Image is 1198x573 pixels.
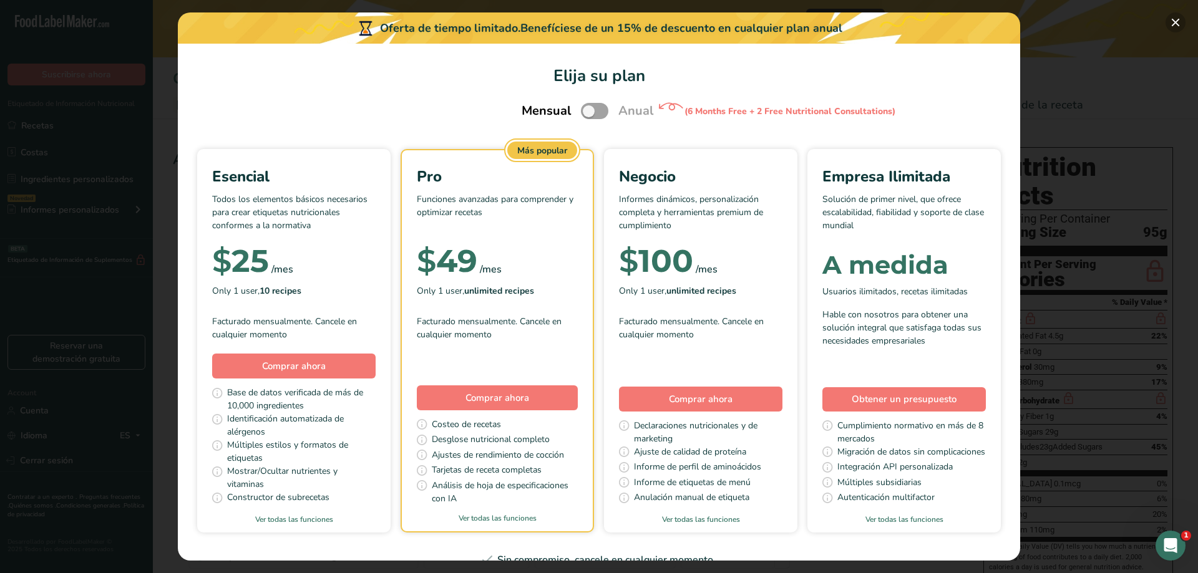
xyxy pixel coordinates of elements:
[178,12,1020,44] div: Oferta de tiempo limitado.
[417,193,578,230] p: Funciones avanzadas para comprender y optimizar recetas
[417,315,578,341] div: Facturado mensualmente. Cancele en cualquier momento
[212,284,301,297] span: Only 1 user,
[619,165,782,188] div: Negocio
[618,102,653,120] span: Anual
[619,242,638,280] span: $
[1156,531,1186,561] iframe: Intercom live chat
[634,491,749,506] span: Anulación manual de etiqueta
[402,513,593,524] a: Ver todas las funciones
[520,20,842,37] div: Benefíciese de un 15% de descuento en cualquier plan anual
[417,165,578,188] div: Pro
[822,253,986,277] div: A medida
[197,514,391,525] a: Ver todas las funciones
[684,105,895,118] div: (6 Months Free + 2 Free Nutritional Consultations)
[666,285,736,297] b: unlimited recipes
[837,476,922,491] span: Múltiples subsidiarias
[227,412,376,438] span: Identificación automatizada de alérgenos
[837,491,935,506] span: Autenticación multifactor
[465,392,529,404] span: Comprar ahora
[417,385,578,410] button: Comprar ahora
[822,193,986,230] p: Solución de primer nivel, que ofrece escalabilidad, fiabilidad y soporte de clase mundial
[619,193,782,230] p: Informes dinámicos, personalización completa y herramientas premium de cumplimiento
[837,419,986,445] span: Cumplimiento normativo en más de 8 mercados
[193,64,1005,88] h1: Elija su plan
[634,460,761,476] span: Informe de perfil de aminoácidos
[604,514,797,525] a: Ver todas las funciones
[852,392,957,407] span: Obtener un presupuesto
[212,242,231,280] span: $
[227,386,376,412] span: Base de datos verificada de más de 10,000 ingredientes
[432,448,564,464] span: Ajustes de rendimiento de cocción
[822,387,986,412] a: Obtener un presupuesto
[619,249,693,274] div: 100
[464,285,534,297] b: unlimited recipes
[634,445,746,461] span: Ajuste de calidad de proteína
[619,315,782,341] div: Facturado mensualmente. Cancele en cualquier momento
[522,102,571,120] span: Mensual
[432,479,578,505] span: Análisis de hoja de especificaciones con IA
[837,445,985,461] span: Migración de datos sin complicaciones
[417,242,436,280] span: $
[822,308,986,347] div: Hable con nosotros para obtener una solución integral que satisfaga todas sus necesidades empresa...
[507,142,577,159] div: Más popular
[1181,531,1191,541] span: 1
[212,249,269,274] div: 25
[227,491,329,506] span: Constructor de subrecetas
[432,463,542,479] span: Tarjetas de receta completas
[696,262,718,277] div: /mes
[212,193,376,230] p: Todos los elementos básicos necesarios para crear etiquetas nutricionales conformes a la normativa
[227,465,376,491] span: Mostrar/Ocultar nutrientes y vitaminas
[619,387,782,412] button: Comprar ahora
[822,165,986,188] div: Empresa Ilimitada
[212,315,376,341] div: Facturado mensualmente. Cancele en cualquier momento
[262,360,326,372] span: Comprar ahora
[212,165,376,188] div: Esencial
[417,249,477,274] div: 49
[634,419,782,445] span: Declaraciones nutricionales y de marketing
[822,285,968,298] span: Usuarios ilimitados, recetas ilimitadas
[417,284,534,297] span: Only 1 user,
[271,262,293,277] div: /mes
[193,552,1005,567] div: Sin compromiso, cancele en cualquier momento.
[807,514,1001,525] a: Ver todas las funciones
[432,433,550,448] span: Desglose nutricional completo
[669,393,733,405] span: Comprar ahora
[227,438,376,465] span: Múltiples estilos y formatos de etiquetas
[837,460,953,476] span: Integración API personalizada
[212,354,376,378] button: Comprar ahora
[480,262,502,277] div: /mes
[619,284,736,297] span: Only 1 user,
[634,476,751,491] span: Informe de etiquetas de menú
[260,285,301,297] b: 10 recipes
[432,418,501,433] span: Costeo de recetas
